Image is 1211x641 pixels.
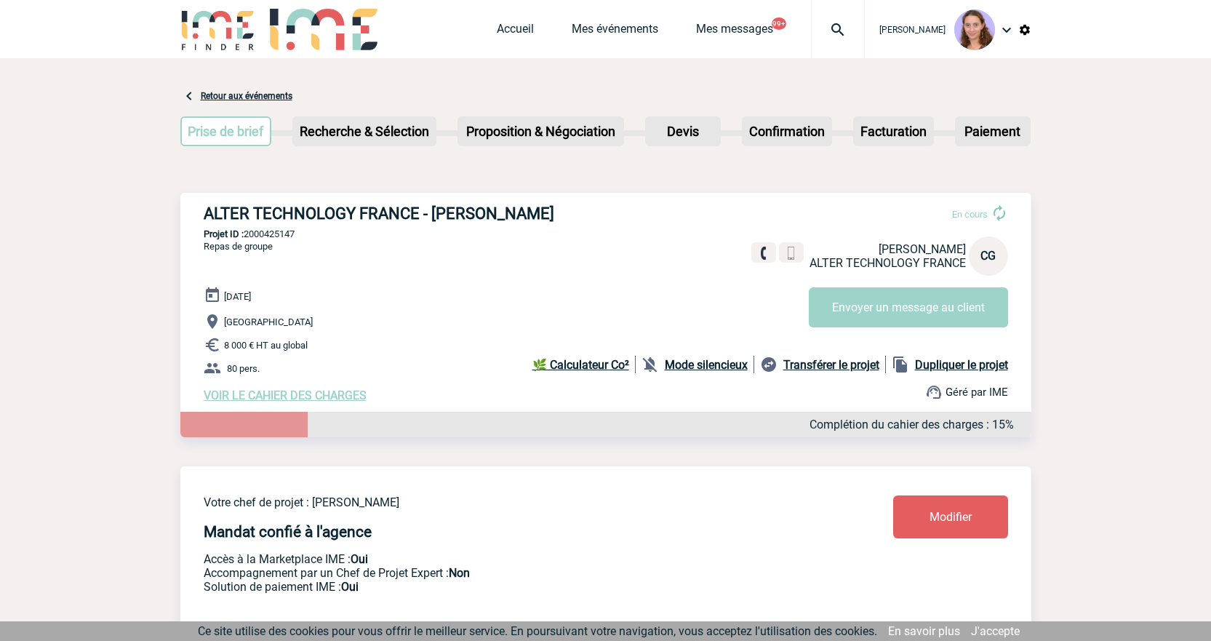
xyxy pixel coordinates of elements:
p: Votre chef de projet : [PERSON_NAME] [204,495,807,509]
p: Devis [647,118,719,145]
span: [GEOGRAPHIC_DATA] [224,316,313,327]
p: Accès à la Marketplace IME : [204,552,807,566]
p: Prise de brief [182,118,271,145]
p: Confirmation [743,118,831,145]
b: Projet ID : [204,228,244,239]
span: Ce site utilise des cookies pour vous offrir le meilleur service. En poursuivant votre navigation... [198,624,877,638]
span: CG [980,249,996,263]
p: 2000425147 [180,228,1031,239]
span: [PERSON_NAME] [879,25,946,35]
span: Modifier [930,510,972,524]
a: Retour aux événements [201,91,292,101]
b: Transférer le projet [783,358,879,372]
p: Prestation payante [204,566,807,580]
span: ALTER TECHNOLOGY FRANCE [810,256,966,270]
b: Mode silencieux [665,358,748,372]
button: 99+ [772,17,786,30]
img: support.png [925,383,943,401]
span: Repas de groupe [204,241,273,252]
img: IME-Finder [180,9,256,50]
span: 8 000 € HT au global [224,340,308,351]
a: 🌿 Calculateur Co² [532,356,636,373]
p: Proposition & Négociation [459,118,623,145]
span: Géré par IME [946,386,1008,399]
a: En savoir plus [888,624,960,638]
p: Facturation [855,118,932,145]
a: VOIR LE CAHIER DES CHARGES [204,389,367,402]
a: Mes événements [572,22,658,42]
img: fixe.png [757,247,770,260]
img: portable.png [785,247,798,260]
img: 101030-1.png [954,9,995,50]
b: 🌿 Calculateur Co² [532,358,629,372]
span: 80 pers. [227,363,260,374]
a: Mes messages [696,22,773,42]
p: Paiement [956,118,1029,145]
h3: ALTER TECHNOLOGY FRANCE - [PERSON_NAME] [204,204,640,223]
span: [PERSON_NAME] [879,242,966,256]
a: Accueil [497,22,534,42]
b: Dupliquer le projet [915,358,1008,372]
h4: Mandat confié à l'agence [204,523,372,541]
b: Non [449,566,470,580]
b: Oui [351,552,368,566]
img: file_copy-black-24dp.png [892,356,909,373]
span: [DATE] [224,291,251,302]
p: Recherche & Sélection [294,118,435,145]
p: Conformité aux process achat client, Prise en charge de la facturation, Mutualisation de plusieur... [204,580,807,594]
span: En cours [952,209,988,220]
a: J'accepte [971,624,1020,638]
button: Envoyer un message au client [809,287,1008,327]
b: Oui [341,580,359,594]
